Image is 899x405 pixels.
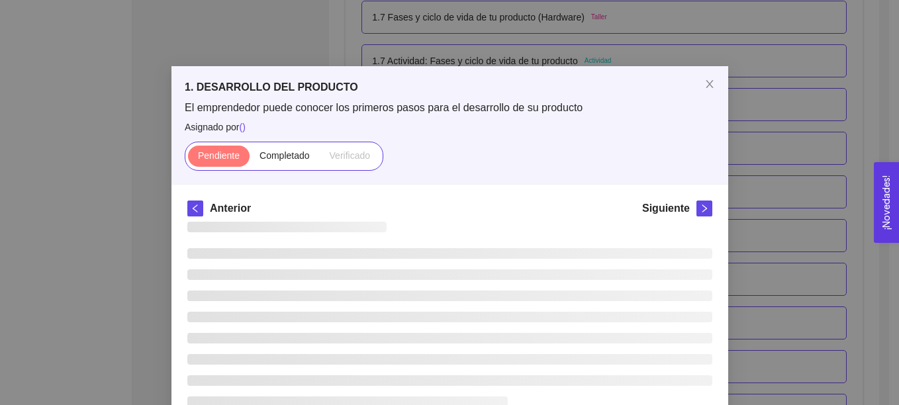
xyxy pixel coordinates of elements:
[197,150,239,161] span: Pendiente
[691,66,728,103] button: Close
[260,150,310,161] span: Completado
[185,120,715,134] span: Asignado por
[329,150,369,161] span: Verificado
[704,79,715,89] span: close
[641,201,689,216] h5: Siguiente
[239,122,245,132] span: ( )
[188,204,203,213] span: left
[187,201,203,216] button: left
[697,204,712,213] span: right
[874,162,899,243] button: Open Feedback Widget
[185,101,715,115] span: El emprendedor puede conocer los primeros pasos para el desarrollo de su producto
[210,201,251,216] h5: Anterior
[185,79,715,95] h5: 1. DESARROLLO DEL PRODUCTO
[696,201,712,216] button: right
